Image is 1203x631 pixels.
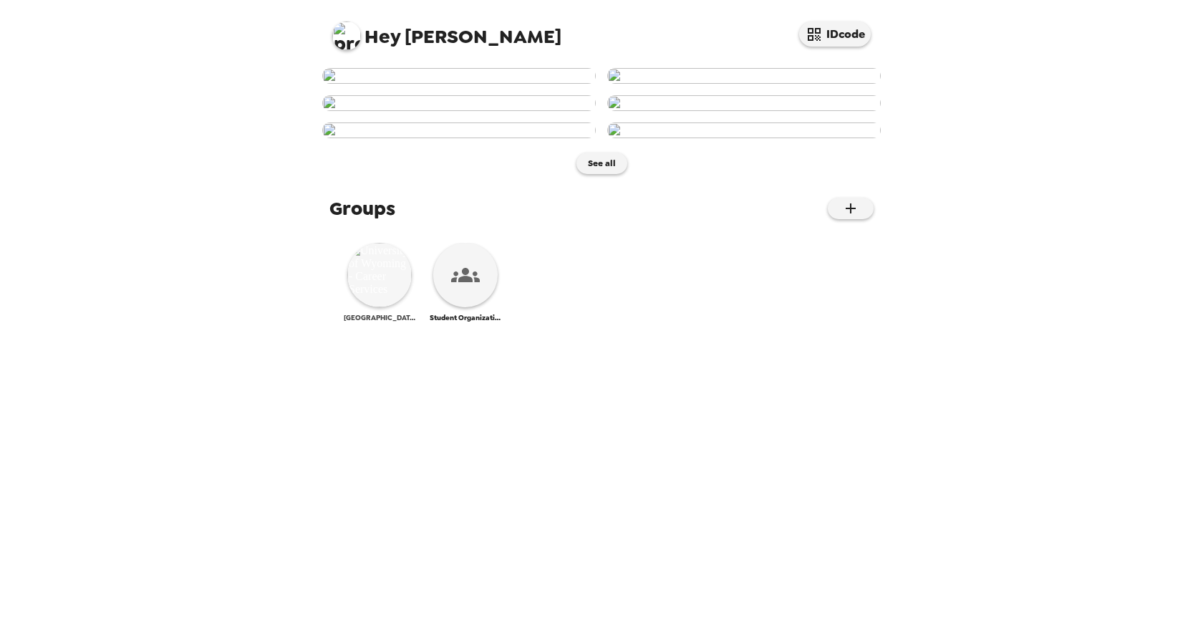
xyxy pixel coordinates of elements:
[347,243,412,307] img: University of Wyoming - Career Services
[329,196,395,221] span: Groups
[576,153,627,174] button: See all
[344,313,415,322] span: [GEOGRAPHIC_DATA][US_STATE] - Career Services
[607,68,881,84] img: user-272290
[607,95,881,111] img: user-222204
[430,313,501,322] span: Student Organization Summit
[364,24,400,49] span: Hey
[322,95,596,111] img: user-268029
[332,21,361,50] img: profile pic
[607,122,881,138] img: user-195452
[322,122,596,138] img: user-202201
[799,21,871,47] button: IDcode
[322,68,596,84] img: user-274175
[332,14,561,47] span: [PERSON_NAME]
